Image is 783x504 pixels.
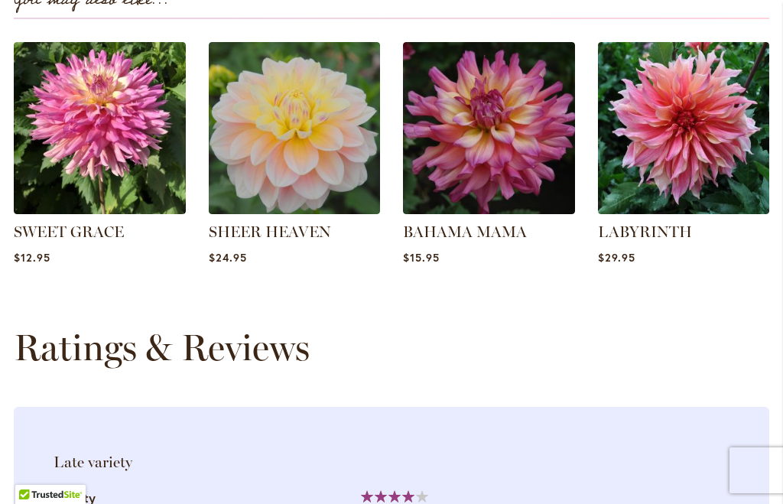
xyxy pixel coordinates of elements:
img: SWEET GRACE [14,42,186,214]
span: $15.95 [403,250,440,265]
a: Bahama Mama [403,203,575,217]
a: SWEET GRACE [14,223,124,241]
a: BAHAMA MAMA [403,223,527,241]
span: $29.95 [598,250,635,265]
strong: Ratings & Reviews [14,325,310,369]
iframe: Launch Accessibility Center [11,450,54,493]
div: 80% [361,490,428,502]
span: $24.95 [209,250,247,265]
a: SHEER HEAVEN [209,223,331,241]
img: SHEER HEAVEN [209,42,381,214]
a: SWEET GRACE [14,203,186,217]
a: Labyrinth [598,203,770,217]
a: LABYRINTH [598,223,692,241]
img: Bahama Mama [403,42,575,214]
div: Late variety [54,451,729,473]
img: Labyrinth [598,42,770,214]
a: SHEER HEAVEN [209,203,381,217]
span: $12.95 [14,250,50,265]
